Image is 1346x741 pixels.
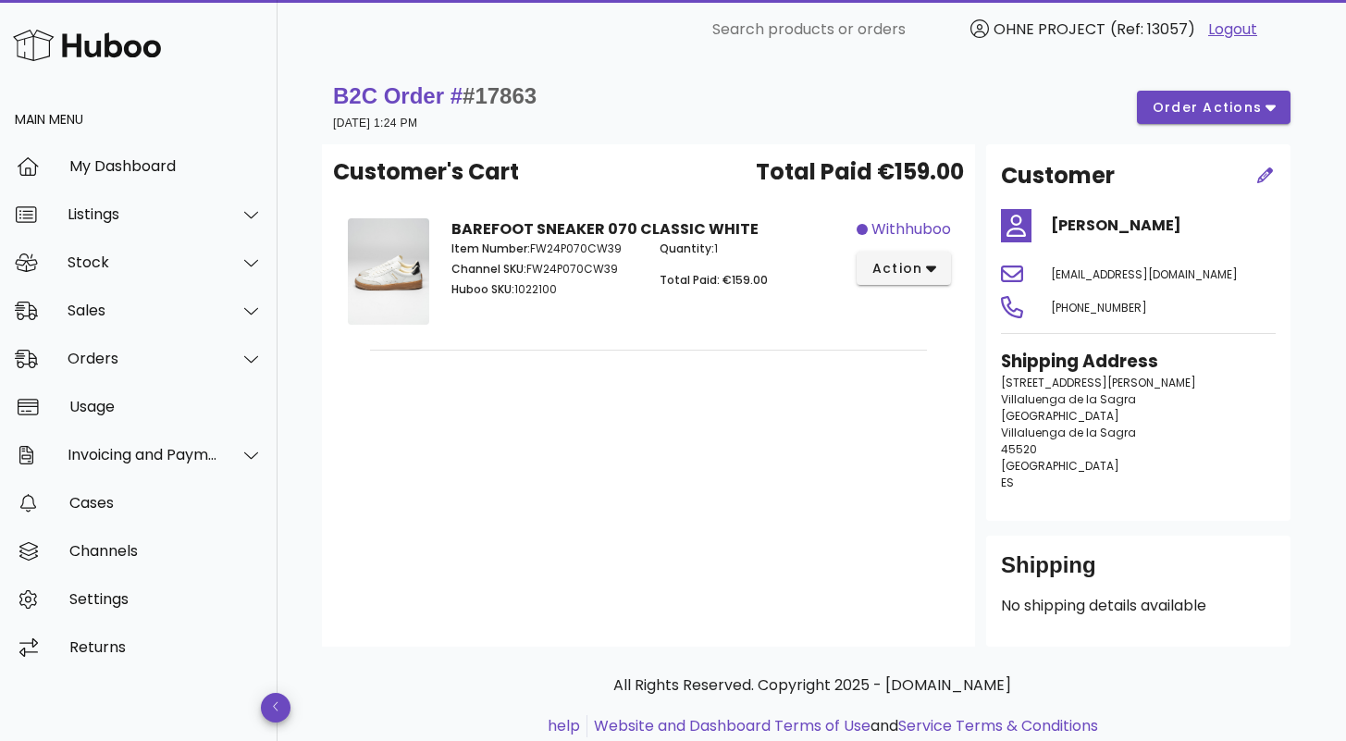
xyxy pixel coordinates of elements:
div: Listings [68,205,218,223]
p: No shipping details available [1001,595,1276,617]
span: Total Paid €159.00 [756,155,964,189]
button: order actions [1137,91,1290,124]
span: [GEOGRAPHIC_DATA] [1001,458,1119,474]
span: Villaluenga de la Sagra [1001,391,1136,407]
img: Huboo Logo [13,25,161,65]
div: Cases [69,494,263,512]
a: Website and Dashboard Terms of Use [594,715,871,736]
span: Item Number: [451,241,530,256]
a: Service Terms & Conditions [898,715,1098,736]
li: and [587,715,1098,737]
span: Total Paid: €159.00 [660,272,768,288]
div: Stock [68,253,218,271]
p: 1 [660,241,846,257]
h4: [PERSON_NAME] [1051,215,1277,237]
span: Huboo SKU: [451,281,514,297]
span: 45520 [1001,441,1037,457]
span: Customer's Cart [333,155,519,189]
a: Logout [1208,19,1257,41]
p: FW24P070CW39 [451,241,637,257]
div: Returns [69,638,263,656]
span: [EMAIL_ADDRESS][DOMAIN_NAME] [1051,266,1238,282]
span: [STREET_ADDRESS][PERSON_NAME] [1001,375,1196,390]
span: order actions [1152,98,1263,117]
span: [PHONE_NUMBER] [1051,300,1147,315]
span: #17863 [463,83,537,108]
p: FW24P070CW39 [451,261,637,278]
div: Settings [69,590,263,608]
img: Product Image [348,218,429,325]
span: Quantity: [660,241,714,256]
small: [DATE] 1:24 PM [333,117,417,130]
span: OHNE PROJECT [994,19,1105,40]
div: Orders [68,350,218,367]
div: Usage [69,398,263,415]
div: My Dashboard [69,157,263,175]
div: Channels [69,542,263,560]
div: Sales [68,302,218,319]
strong: BAREFOOT SNEAKER 070 CLASSIC WHITE [451,218,759,240]
span: ES [1001,475,1014,490]
p: 1022100 [451,281,637,298]
span: withhuboo [871,218,951,241]
div: Shipping [1001,550,1276,595]
button: action [857,252,952,285]
p: All Rights Reserved. Copyright 2025 - [DOMAIN_NAME] [337,674,1287,697]
h2: Customer [1001,159,1115,192]
h3: Shipping Address [1001,349,1276,375]
span: [GEOGRAPHIC_DATA] [1001,408,1119,424]
strong: B2C Order # [333,83,537,108]
a: help [548,715,580,736]
div: Invoicing and Payments [68,446,218,463]
span: action [871,259,923,278]
span: Villaluenga de la Sagra [1001,425,1136,440]
span: Channel SKU: [451,261,526,277]
span: (Ref: 13057) [1110,19,1195,40]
